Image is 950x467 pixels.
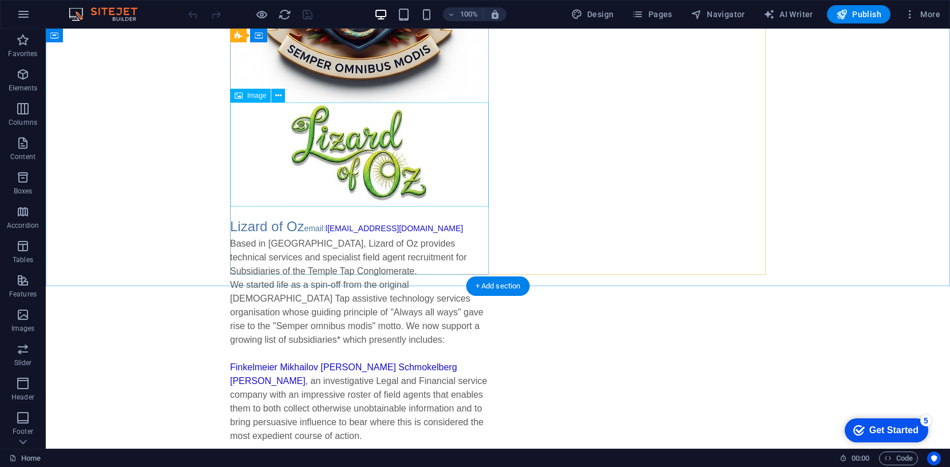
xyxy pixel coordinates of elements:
a: Click to cancel selection. Double-click to open Pages [9,452,41,465]
span: Design [571,9,614,20]
span: : [860,454,861,462]
p: Features [9,290,37,299]
p: Slider [14,358,32,367]
span: 00 00 [852,452,869,465]
p: Header [11,393,34,402]
p: Footer [13,427,33,436]
p: Tables [13,255,33,264]
span: Publish [836,9,881,20]
p: Images [11,324,35,333]
div: Design (Ctrl+Alt+Y) [567,5,619,23]
i: On resize automatically adjust zoom level to fit chosen device. [490,9,500,19]
h6: Session time [840,452,870,465]
p: Content [10,152,35,161]
p: Boxes [14,187,33,196]
div: Get Started [34,13,83,23]
button: Click here to leave preview mode and continue editing [255,7,268,21]
button: reload [278,7,291,21]
span: Code [884,452,913,465]
p: Columns [9,118,37,127]
button: Pages [627,5,676,23]
img: Editor Logo [66,7,152,21]
h6: 100% [460,7,478,21]
span: Pages [632,9,672,20]
button: Code [879,452,918,465]
button: 100% [443,7,484,21]
button: Design [567,5,619,23]
div: + Add section [466,276,530,296]
button: Usercentrics [927,452,941,465]
span: AI Writer [763,9,813,20]
button: AI Writer [759,5,818,23]
i: Reload page [278,8,291,21]
button: More [900,5,945,23]
button: Navigator [686,5,750,23]
span: More [904,9,940,20]
button: Publish [827,5,890,23]
span: Image [247,92,266,99]
p: Accordion [7,221,39,230]
p: Favorites [8,49,37,58]
div: 5 [85,2,96,14]
p: Elements [9,84,38,93]
span: Navigator [691,9,745,20]
div: Get Started 5 items remaining, 0% complete [9,6,93,30]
